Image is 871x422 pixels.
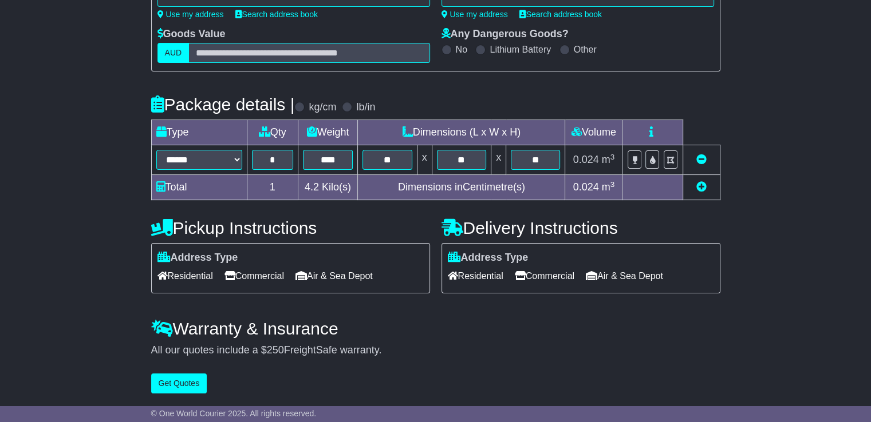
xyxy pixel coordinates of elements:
[298,120,357,145] td: Weight
[157,43,190,63] label: AUD
[151,120,247,145] td: Type
[573,154,599,165] span: 0.024
[696,181,707,193] a: Add new item
[267,344,284,356] span: 250
[573,181,599,193] span: 0.024
[151,175,247,200] td: Total
[574,44,597,55] label: Other
[696,154,707,165] a: Remove this item
[151,218,430,237] h4: Pickup Instructions
[448,267,503,285] span: Residential
[224,267,284,285] span: Commercial
[610,153,615,161] sup: 3
[295,267,373,285] span: Air & Sea Depot
[442,218,720,237] h4: Delivery Instructions
[565,120,622,145] td: Volume
[151,319,720,338] h4: Warranty & Insurance
[157,28,226,41] label: Goods Value
[157,252,238,264] label: Address Type
[602,181,615,193] span: m
[247,175,298,200] td: 1
[490,44,551,55] label: Lithium Battery
[151,95,295,114] h4: Package details |
[298,175,357,200] td: Kilo(s)
[247,120,298,145] td: Qty
[305,181,319,193] span: 4.2
[610,180,615,189] sup: 3
[491,145,506,175] td: x
[358,175,565,200] td: Dimensions in Centimetre(s)
[157,10,224,19] a: Use my address
[602,154,615,165] span: m
[151,409,317,418] span: © One World Courier 2025. All rights reserved.
[456,44,467,55] label: No
[417,145,432,175] td: x
[442,10,508,19] a: Use my address
[235,10,318,19] a: Search address book
[356,101,375,114] label: lb/in
[586,267,663,285] span: Air & Sea Depot
[157,267,213,285] span: Residential
[151,373,207,393] button: Get Quotes
[515,267,574,285] span: Commercial
[358,120,565,145] td: Dimensions (L x W x H)
[442,28,569,41] label: Any Dangerous Goods?
[151,344,720,357] div: All our quotes include a $ FreightSafe warranty.
[309,101,336,114] label: kg/cm
[448,252,529,264] label: Address Type
[519,10,602,19] a: Search address book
